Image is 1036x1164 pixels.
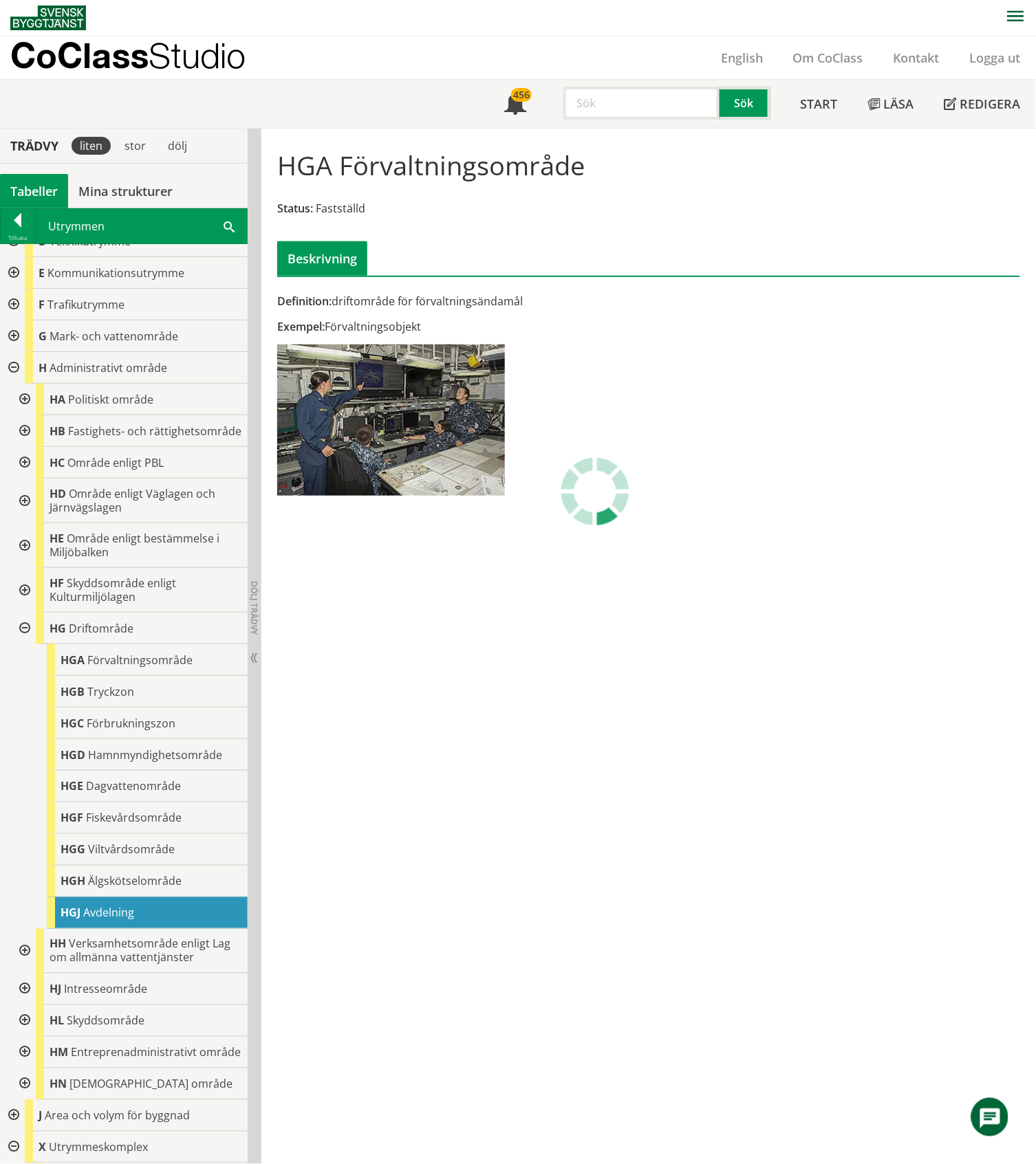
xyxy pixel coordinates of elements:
span: HE [50,531,64,546]
span: Status: [277,201,313,216]
span: HM [50,1045,68,1060]
span: Tryckzon [87,684,134,699]
span: Kommunikationsutrymme [47,265,184,281]
div: Förvaltningsobjekt [277,319,766,334]
a: 456 [489,80,541,128]
span: HGF [61,811,83,826]
span: HL [50,1013,64,1029]
h1: HGA Förvaltningsområde [277,150,585,180]
img: Laddar [561,457,629,526]
span: HH [50,936,66,952]
a: Logga ut [955,50,1036,66]
span: Område enligt PBL [67,455,164,470]
span: HGG [61,842,85,857]
span: Skyddsområde [67,1013,144,1029]
p: CoClass [10,47,246,63]
span: HG [50,621,66,636]
span: Förvaltningsområde [87,652,193,668]
span: E [39,265,45,281]
span: Driftområde [69,621,133,636]
span: Notifikationer [504,94,526,116]
span: X [39,1140,46,1155]
span: Intresseområde [64,982,147,997]
div: stor [116,137,154,155]
div: Trädvy [3,138,66,153]
span: F [39,297,45,312]
span: HF [50,575,64,591]
span: Entreprenadministrativt område [71,1045,241,1060]
a: Om CoClass [778,50,878,66]
img: Svensk Byggtjänst [10,6,86,30]
span: HB [50,424,65,439]
span: Administrativt område [50,360,167,375]
span: Hamnmyndighetsområde [88,747,222,762]
span: Område enligt Väglagen och Järnvägslagen [50,486,215,515]
span: G [39,329,47,344]
span: Trafikutrymme [47,297,125,312]
span: HJ [50,982,61,997]
span: HGA [61,652,85,668]
span: HGD [61,747,85,762]
span: Fastställd [316,201,365,216]
div: liten [72,137,111,155]
span: HGJ [61,905,80,921]
span: Avdelning [83,905,134,921]
input: Sök [563,87,720,120]
span: Fastighets- och rättighetsområde [68,424,241,439]
span: Definition: [277,294,332,309]
span: Dölj trädvy [248,581,260,635]
span: HA [50,392,65,407]
span: Studio [149,35,246,76]
span: HD [50,486,66,501]
div: Tillbaka [1,232,35,243]
div: 456 [511,88,532,102]
span: Area och volym för byggnad [45,1108,190,1123]
span: HGE [61,779,83,794]
span: Område enligt bestämmelse i Miljöbalken [50,531,219,560]
span: Skyddsområde enligt Kulturmiljölagen [50,575,176,604]
div: Beskrivning [277,241,367,276]
span: HC [50,455,65,470]
span: Mark- och vattenområde [50,329,178,344]
span: HGC [61,716,84,731]
div: dölj [160,137,195,155]
span: Förbrukningszon [87,716,175,731]
span: HGH [61,874,85,889]
div: Utrymmen [36,209,247,243]
span: Sök i tabellen [224,219,235,233]
a: Start [786,80,853,128]
span: Verksamhetsområde enligt Lag om allmänna vattentjänster [50,936,230,965]
span: Politiskt område [68,392,153,407]
span: Fiskevårdsområde [86,811,182,826]
span: J [39,1108,42,1123]
a: Redigera [929,80,1036,128]
span: Start [801,96,838,112]
a: Kontakt [878,50,955,66]
img: hga-forvaltningsomrade.jpg [277,344,505,496]
a: CoClassStudio [10,36,275,79]
span: H [39,360,47,375]
span: HN [50,1077,67,1092]
a: English [706,50,778,66]
a: Mina strukturer [68,174,183,208]
span: [DEMOGRAPHIC_DATA] område [69,1077,233,1092]
span: Exempel: [277,319,325,334]
span: Läsa [884,96,914,112]
span: Dagvattenområde [86,779,181,794]
span: Viltvårdsområde [88,842,175,857]
a: Läsa [853,80,929,128]
span: HGB [61,684,85,699]
button: Sök [720,87,770,120]
span: Älgskötselområde [88,874,182,889]
span: Redigera [960,96,1021,112]
div: driftområde för förvaltningsändamål [277,294,766,309]
span: Utrymmeskomplex [49,1140,148,1155]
